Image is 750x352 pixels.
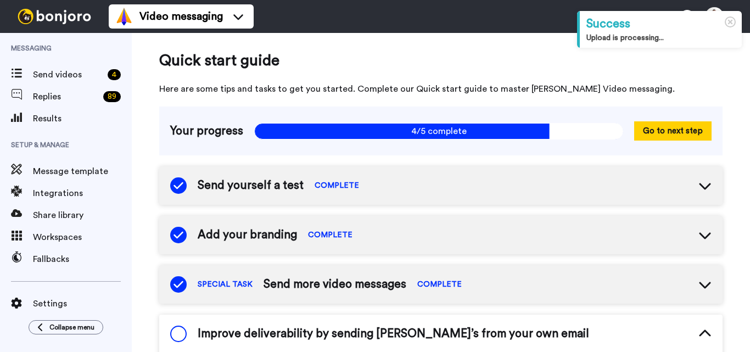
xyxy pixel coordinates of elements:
[33,68,103,81] span: Send videos
[33,112,132,125] span: Results
[159,49,723,71] span: Quick start guide
[115,8,133,25] img: vm-color.svg
[139,9,223,24] span: Video messaging
[33,209,132,222] span: Share library
[33,187,132,200] span: Integrations
[254,123,623,139] span: 4/5 complete
[33,297,132,310] span: Settings
[198,279,253,290] span: SPECIAL TASK
[49,323,94,332] span: Collapse menu
[315,180,359,191] span: COMPLETE
[308,230,352,241] span: COMPLETE
[33,253,132,266] span: Fallbacks
[170,123,243,139] span: Your progress
[417,279,462,290] span: COMPLETE
[13,9,96,24] img: bj-logo-header-white.svg
[108,69,121,80] div: 4
[198,177,304,194] span: Send yourself a test
[198,227,297,243] span: Add your branding
[159,82,723,96] span: Here are some tips and tasks to get you started. Complete our Quick start guide to master [PERSON...
[103,91,121,102] div: 89
[586,32,735,43] div: Upload is processing...
[33,90,99,103] span: Replies
[33,165,132,178] span: Message template
[634,121,712,141] button: Go to next step
[198,326,589,342] span: Improve deliverability by sending [PERSON_NAME]’s from your own email
[29,320,103,334] button: Collapse menu
[33,231,132,244] span: Workspaces
[264,276,406,293] span: Send more video messages
[586,15,735,32] div: Success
